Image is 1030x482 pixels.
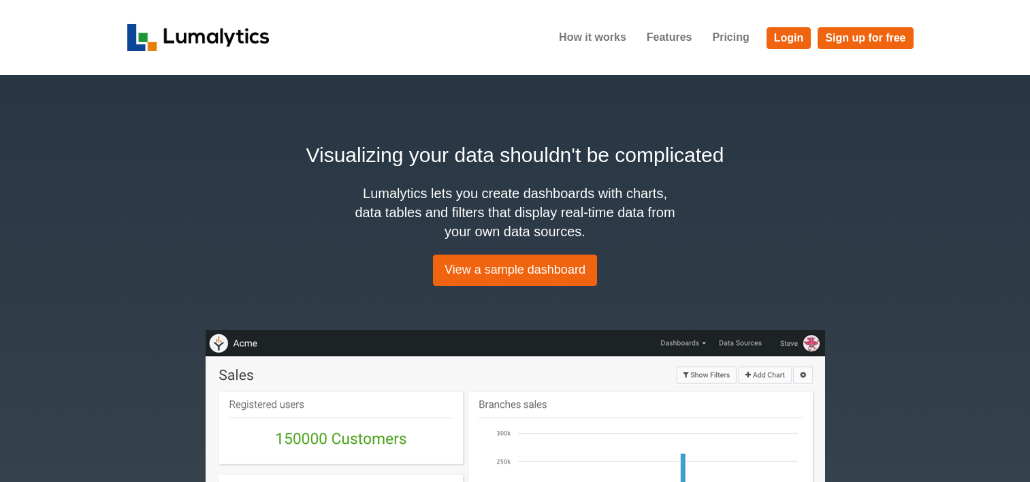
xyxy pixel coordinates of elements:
a: Pricing [702,20,759,54]
img: logo_v2-f34f87db3d4d9f5311d6c47995059ad6168825a3e1eb260e01c8041e89355404.png [127,24,270,51]
a: Features [637,20,703,54]
h2: Visualizing your data shouldn't be complicated [127,140,903,170]
a: View a sample dashboard [433,255,597,286]
a: How it works [549,20,637,54]
a: Sign up for free [818,27,913,49]
a: Login [767,27,811,49]
h4: Lumalytics lets you create dashboards with charts, data tables and filters that display real-time... [352,184,679,241]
